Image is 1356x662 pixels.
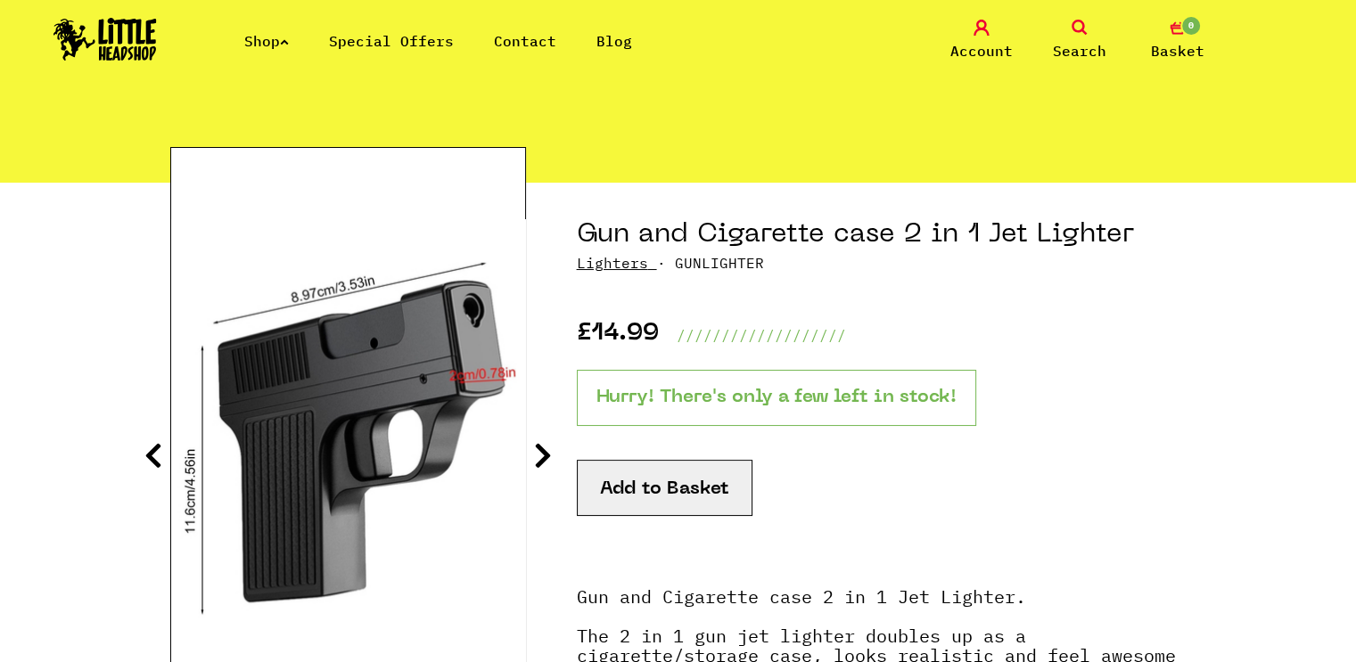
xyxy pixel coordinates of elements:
[577,218,1187,252] h1: Gun and Cigarette case 2 in 1 Jet Lighter
[1133,20,1222,61] a: 0 Basket
[53,18,157,61] img: Little Head Shop Logo
[577,370,976,426] p: Hurry! There's only a few left in stock!
[577,252,1187,274] p: · GUNLIGHTER
[577,460,752,516] button: Add to Basket
[1035,20,1124,61] a: Search
[950,40,1013,61] span: Account
[1151,40,1204,61] span: Basket
[494,32,556,50] a: Contact
[677,324,846,346] p: ///////////////////
[244,32,289,50] a: Shop
[577,254,648,272] a: Lighters
[329,32,454,50] a: Special Offers
[1180,15,1202,37] span: 0
[1053,40,1106,61] span: Search
[596,32,632,50] a: Blog
[577,324,659,346] p: £14.99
